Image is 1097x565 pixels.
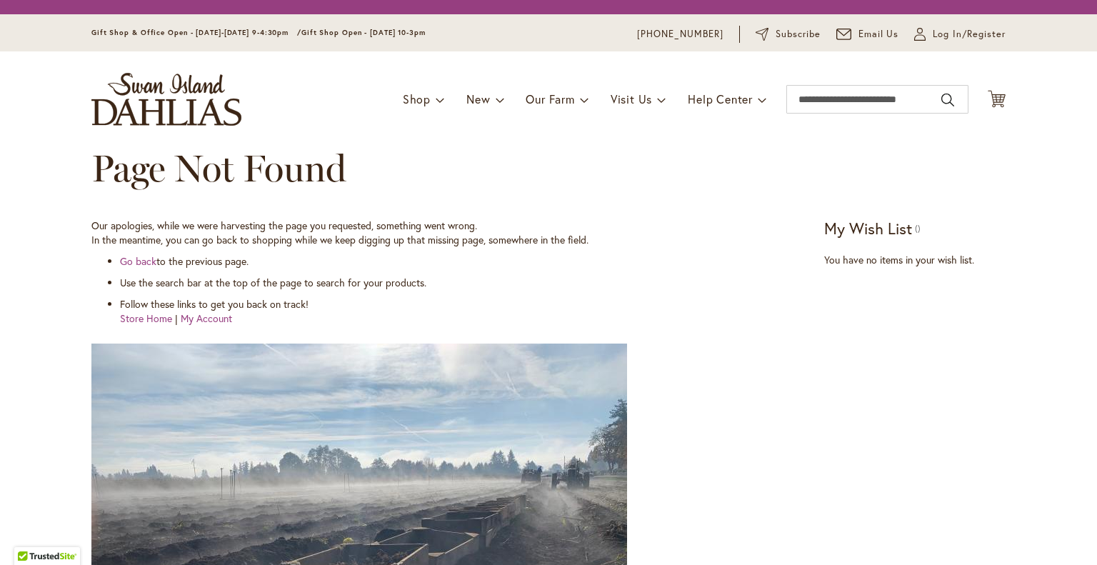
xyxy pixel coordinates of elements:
[120,254,156,268] a: Go back
[91,146,346,191] span: Page Not Found
[836,27,899,41] a: Email Us
[181,311,232,325] a: My Account
[403,91,431,106] span: Shop
[526,91,574,106] span: Our Farm
[858,27,899,41] span: Email Us
[611,91,652,106] span: Visit Us
[120,297,815,326] li: Follow these links to get you back on track!
[120,276,815,290] li: Use the search bar at the top of the page to search for your products.
[91,28,301,37] span: Gift Shop & Office Open - [DATE]-[DATE] 9-4:30pm /
[466,91,490,106] span: New
[756,27,821,41] a: Subscribe
[120,254,815,269] li: to the previous page.
[301,28,426,37] span: Gift Shop Open - [DATE] 10-3pm
[914,27,1006,41] a: Log In/Register
[688,91,753,106] span: Help Center
[637,27,723,41] a: [PHONE_NUMBER]
[120,311,172,325] a: Store Home
[91,219,815,247] p: Our apologies, while we were harvesting the page you requested, something went wrong. In the mean...
[941,89,954,111] button: Search
[776,27,821,41] span: Subscribe
[824,218,912,239] strong: My Wish List
[175,311,178,325] span: |
[824,253,1006,267] div: You have no items in your wish list.
[91,73,241,126] a: store logo
[933,27,1006,41] span: Log In/Register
